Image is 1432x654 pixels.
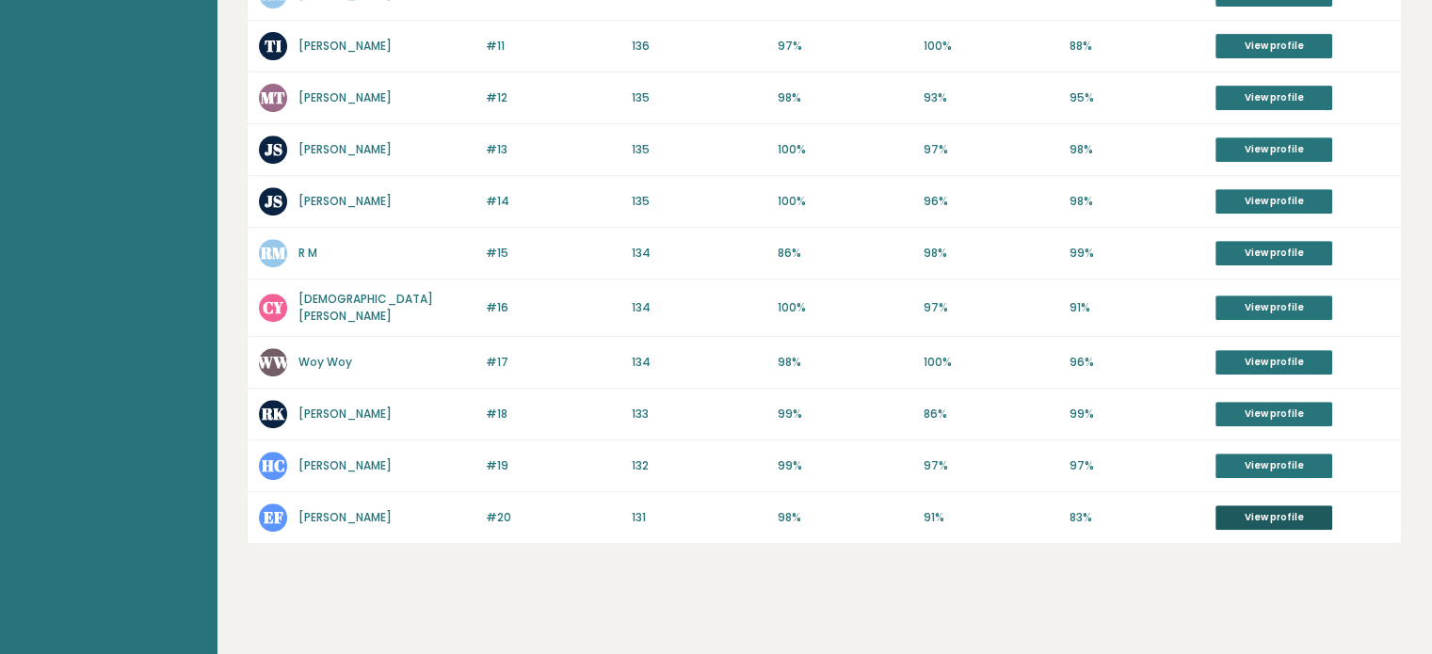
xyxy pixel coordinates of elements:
[1070,245,1204,262] p: 99%
[924,406,1058,423] p: 86%
[1070,38,1204,55] p: 88%
[632,38,766,55] p: 136
[1215,189,1332,214] a: View profile
[924,141,1058,158] p: 97%
[486,38,620,55] p: #11
[1070,354,1204,371] p: 96%
[632,193,766,210] p: 135
[298,245,317,261] a: R M
[486,245,620,262] p: #15
[298,141,392,157] a: [PERSON_NAME]
[1070,141,1204,158] p: 98%
[778,406,912,423] p: 99%
[261,403,285,424] text: RK
[778,38,912,55] p: 97%
[778,245,912,262] p: 86%
[924,38,1058,55] p: 100%
[1215,505,1332,530] a: View profile
[298,457,392,473] a: [PERSON_NAME]
[1215,350,1332,375] a: View profile
[1070,89,1204,106] p: 95%
[1215,241,1332,265] a: View profile
[924,354,1058,371] p: 100%
[1215,34,1332,58] a: View profile
[632,245,766,262] p: 134
[256,351,290,373] text: WW
[486,509,620,526] p: #20
[1215,295,1332,320] a: View profile
[486,406,620,423] p: #18
[486,141,620,158] p: #13
[263,296,284,318] text: CY
[632,299,766,316] p: 134
[298,89,392,105] a: [PERSON_NAME]
[778,457,912,474] p: 99%
[924,299,1058,316] p: 97%
[265,190,282,212] text: JS
[1070,457,1204,474] p: 97%
[298,509,392,525] a: [PERSON_NAME]
[486,89,620,106] p: #12
[778,299,912,316] p: 100%
[298,38,392,54] a: [PERSON_NAME]
[778,354,912,371] p: 98%
[778,509,912,526] p: 98%
[778,193,912,210] p: 100%
[298,291,433,324] a: [DEMOGRAPHIC_DATA][PERSON_NAME]
[262,455,285,476] text: HC
[924,89,1058,106] p: 93%
[298,193,392,209] a: [PERSON_NAME]
[486,193,620,210] p: #14
[1070,406,1204,423] p: 99%
[778,141,912,158] p: 100%
[1215,137,1332,162] a: View profile
[632,141,766,158] p: 135
[486,354,620,371] p: #17
[298,406,392,422] a: [PERSON_NAME]
[632,89,766,106] p: 135
[265,138,282,160] text: JS
[924,193,1058,210] p: 96%
[1215,402,1332,426] a: View profile
[924,457,1058,474] p: 97%
[298,354,352,370] a: Woy Woy
[1070,509,1204,526] p: 83%
[924,509,1058,526] p: 91%
[632,406,766,423] p: 133
[632,354,766,371] p: 134
[264,506,283,528] text: EF
[632,509,766,526] p: 131
[1070,299,1204,316] p: 91%
[632,457,766,474] p: 132
[1215,454,1332,478] a: View profile
[486,457,620,474] p: #19
[261,87,285,108] text: MT
[1215,86,1332,110] a: View profile
[778,89,912,106] p: 98%
[260,242,286,263] text: RM
[1070,193,1204,210] p: 98%
[486,299,620,316] p: #16
[924,245,1058,262] p: 98%
[265,35,282,56] text: TI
